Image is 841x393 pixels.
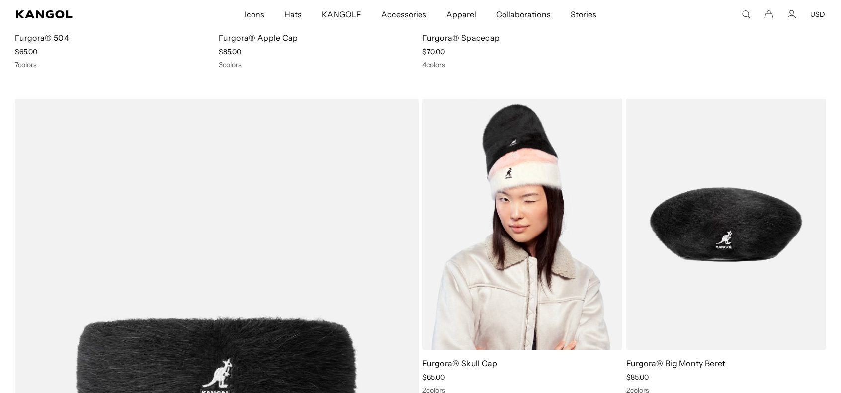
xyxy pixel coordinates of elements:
[742,10,751,19] summary: Search here
[422,33,500,43] a: Furgora® Spacecap
[15,33,69,43] a: Furgora® 504
[764,10,773,19] button: Cart
[15,47,37,56] span: $65.00
[422,60,826,69] div: 4 colors
[219,33,298,43] a: Furgora® Apple Cap
[422,358,498,368] a: Furgora® Skull Cap
[422,99,622,350] img: Furgora® Skull Cap
[626,358,726,368] a: Furgora® Big Monty Beret
[810,10,825,19] button: USD
[422,47,445,56] span: $70.00
[422,373,445,382] span: $65.00
[626,373,649,382] span: $85.00
[15,60,215,69] div: 7 colors
[219,60,419,69] div: 3 colors
[787,10,796,19] a: Account
[626,99,826,350] img: Furgora® Big Monty Beret
[16,10,162,18] a: Kangol
[219,47,241,56] span: $85.00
